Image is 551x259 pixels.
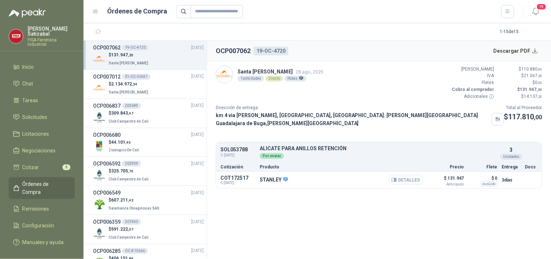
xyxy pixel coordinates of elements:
[109,61,148,65] span: Santa [PERSON_NAME]
[23,222,54,230] span: Configuración
[109,52,150,59] p: $
[128,227,133,231] span: ,07
[529,5,542,18] button: 19
[254,47,288,55] div: 19-OC-4720
[469,174,498,183] p: $ 0
[109,168,150,175] p: $
[520,87,542,92] span: 131.947
[109,206,159,210] span: Salamanca Oleaginosas SAS
[451,93,494,100] p: Adicionales
[122,74,151,80] div: 01-OC-50651
[93,131,204,154] a: OCP006680[DATE] Company Logo$44.101,40Zoologico De Cali
[109,177,149,181] span: Club Campestre de Cali
[128,169,133,173] span: ,70
[191,131,204,138] span: [DATE]
[93,82,106,95] img: Company Logo
[536,3,547,10] span: 19
[238,76,264,81] div: 1 solicitudes
[93,53,106,65] img: Company Logo
[451,79,494,86] p: Fletes
[132,82,137,86] span: ,34
[93,169,106,182] img: Company Logo
[93,102,121,110] h3: OCP006837
[93,73,121,81] h3: OCP007012
[499,86,542,93] p: $
[109,197,161,204] p: $
[109,139,141,146] p: $
[9,127,75,141] a: Licitaciones
[266,76,283,81] div: Directo
[220,152,255,158] span: C: [DATE]
[260,177,288,183] p: STANLEY
[122,248,148,254] div: OC # 15666
[499,66,542,73] p: $
[111,81,137,87] span: 2.134.972
[428,174,464,186] p: $ 131.947
[109,110,150,117] p: $
[122,103,141,109] div: 203699
[9,144,75,158] a: Negociaciones
[93,189,204,212] a: OCP006549[DATE] Company Logo$607.211,42Salamanca Oleaginosas SAS
[93,44,121,52] h3: OCP007062
[109,81,150,88] p: $
[216,104,504,111] p: Dirección de entrega
[23,80,33,88] span: Chat
[93,111,106,124] img: Company Logo
[122,161,141,167] div: 202959
[111,52,133,57] span: 131.947
[122,45,149,51] div: 19-OC-4720
[23,130,49,138] span: Licitaciones
[451,86,494,93] p: Cobro al comprador
[93,198,106,211] img: Company Logo
[216,46,251,56] h2: OCP007062
[93,102,204,125] a: OCP006837203699[DATE] Company Logo$309.843,47Club Campestre de Cali
[537,88,542,92] span: ,20
[23,238,64,246] span: Manuales y ayuda
[9,60,75,74] a: Inicio
[191,160,204,167] span: [DATE]
[216,111,489,127] p: km 4 via [PERSON_NAME], [GEOGRAPHIC_DATA], [GEOGRAPHIC_DATA]. [PERSON_NAME][GEOGRAPHIC_DATA] Guad...
[524,94,542,99] span: 14.137
[109,235,149,239] span: Club Campestre de Cali
[499,72,542,79] p: $
[122,219,141,225] div: 201943
[93,131,121,139] h3: OCP006680
[93,160,204,183] a: OCP006592202959[DATE] Company Logo$325.705,70Club Campestre de Cali
[260,165,424,169] p: Producto
[538,81,542,85] span: ,00
[535,80,542,85] span: 0
[296,69,323,75] span: 28 ago, 2025
[109,90,148,94] span: Santa [PERSON_NAME]
[191,219,204,226] span: [DATE]
[504,104,542,111] p: Total al Proveedor
[23,163,39,171] span: Cotizar
[9,202,75,216] a: Remisiones
[109,148,139,152] span: Zoologico De Cali
[9,219,75,232] a: Configuración
[469,165,498,169] p: Flete
[93,218,121,226] h3: OCP006359
[93,247,121,255] h3: OCP006285
[538,74,542,78] span: ,20
[504,111,542,123] p: $
[111,198,133,203] span: 607.211
[9,235,75,249] a: Manuales y ayuda
[128,53,133,57] span: ,20
[220,175,255,181] p: COT172517
[284,76,307,81] div: Notas
[220,165,255,169] p: Cotización
[9,29,23,43] img: Company Logo
[93,218,204,241] a: OCP006359201943[DATE] Company Logo$591.222,07Club Campestre de Cali
[481,181,498,187] div: Incluido
[93,73,204,96] a: OCP00701201-OC-50651[DATE] Company Logo$2.134.972,34Santa [PERSON_NAME]
[428,183,464,186] span: Anticipado
[109,119,149,123] span: Club Campestre de Cali
[499,79,542,86] p: $
[111,227,133,232] span: 591.222
[128,198,133,202] span: ,42
[499,93,542,100] p: $
[109,226,150,233] p: $
[125,140,131,144] span: ,40
[525,165,538,169] p: Docs
[28,26,75,36] p: [PERSON_NAME] Satizabal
